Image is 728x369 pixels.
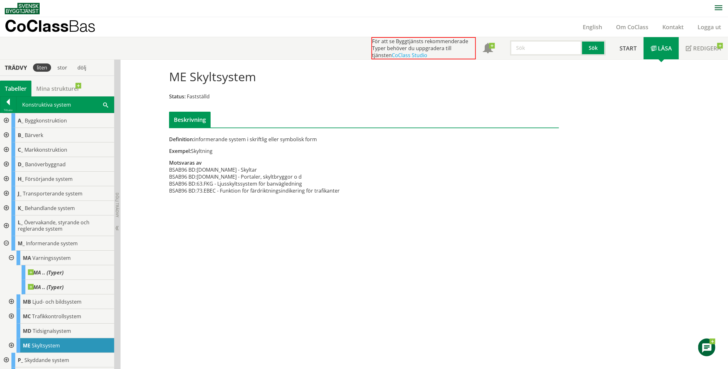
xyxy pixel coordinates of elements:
td: 63.FKG - Ljusskyltssystem för banvägledning [197,180,340,187]
span: J_ [18,190,22,197]
div: Gå till informationssidan för CoClass Studio [10,280,114,294]
div: informerande system i skriftlig eller symbolisk form [169,136,426,143]
span: Definition: [169,136,194,143]
div: Gå till informationssidan för CoClass Studio [5,294,114,309]
td: BSAB96 BD: [169,187,197,194]
span: Dölj trädvy [115,193,120,217]
td: BSAB96 BD: [169,180,197,187]
span: Fastställd [187,93,210,100]
span: Skyddande system [24,357,69,364]
span: MA .. (Typer) [28,284,63,290]
span: Tidsignalsystem [33,327,71,334]
a: Start [613,37,644,59]
span: P_ [18,357,23,364]
span: A_ [18,117,23,124]
span: ME [23,342,30,349]
span: C_ [18,146,23,153]
div: Tillbaka [0,108,16,113]
a: Redigera [679,37,728,59]
div: Gå till informationssidan för CoClass Studio [5,338,114,353]
span: Bas [69,16,95,35]
span: K_ [18,205,23,212]
a: Läsa [644,37,679,59]
span: H_ [18,175,24,182]
td: 73.EBEC - Funktion för färdriktningsindikering för trafikanter [197,187,340,194]
p: CoClass [5,22,95,30]
span: Banöverbyggnad [25,161,66,168]
div: liten [33,63,51,72]
td: BSAB96 BD: [169,166,197,173]
td: [DOMAIN_NAME] - Skyltar [197,166,340,173]
span: Ljud- och bildsystem [32,298,82,305]
span: MB [23,298,31,305]
td: BSAB96 BD: [169,173,197,180]
span: Markkonstruktion [24,146,67,153]
div: Gå till informationssidan för CoClass Studio [10,265,114,280]
span: Exempel: [169,148,191,155]
img: Svensk Byggtjänst [5,3,40,14]
span: Skyltsystem [32,342,60,349]
span: Status: [169,93,186,100]
span: Motsvaras av [169,159,202,166]
input: Sök [510,40,582,56]
span: MA [23,254,31,261]
span: Start [620,44,637,52]
span: MD [23,327,31,334]
span: L_ [18,219,23,226]
span: Varningssystem [32,254,71,261]
div: Konstruktiva system [16,97,114,113]
div: Gå till informationssidan för CoClass Studio [5,251,114,294]
span: M_ [18,240,25,247]
a: CoClassBas [5,17,109,37]
a: CoClass Studio [392,52,427,59]
a: Om CoClass [609,23,655,31]
span: Byggkonstruktion [25,117,67,124]
div: dölj [74,63,90,72]
span: B_ [18,132,23,139]
div: Skyltning [169,148,426,155]
a: Mina strukturer [31,81,84,96]
button: Sök [582,40,606,56]
span: MA .. (Typer) [28,269,63,276]
div: stor [54,63,71,72]
span: Behandlande system [25,205,75,212]
div: Gå till informationssidan för CoClass Studio [5,309,114,324]
span: Övervakande, styrande och reglerande system [18,219,89,232]
span: D_ [18,161,24,168]
div: För att se Byggtjänsts rekommenderade Typer behöver du uppgradera till tjänsten [371,37,476,59]
span: Transporterande system [23,190,82,197]
div: Beskrivning [169,112,211,128]
span: MC [23,313,31,320]
h1: ME Skyltsystem [169,69,256,83]
td: [DOMAIN_NAME] - Portaler, skyltbryggor o d [197,173,340,180]
span: Notifikationer [483,44,493,54]
a: English [576,23,609,31]
span: Redigera [693,44,721,52]
a: Kontakt [655,23,691,31]
span: Försörjande system [25,175,73,182]
a: Logga ut [691,23,728,31]
span: Informerande system [26,240,78,247]
div: Gå till informationssidan för CoClass Studio [5,324,114,338]
span: Trafikkontrollsystem [32,313,81,320]
span: Läsa [658,44,672,52]
span: Sök i tabellen [103,101,108,108]
span: Bärverk [25,132,43,139]
div: Trädvy [1,64,30,71]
